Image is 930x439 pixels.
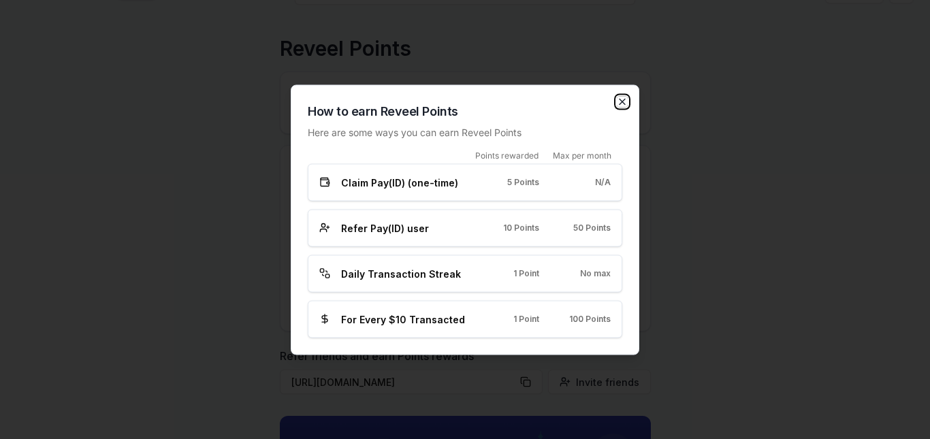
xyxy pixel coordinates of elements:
span: No max [580,268,611,279]
span: Claim Pay(ID) (one-time) [341,175,458,189]
span: Points rewarded [475,150,539,161]
h2: How to earn Reveel Points [308,101,622,120]
span: Refer Pay(ID) user [341,221,429,235]
span: 1 Point [513,268,539,279]
span: For Every $10 Transacted [341,312,465,326]
span: N/A [595,177,611,188]
span: 1 Point [513,314,539,325]
span: 100 Points [569,314,611,325]
span: Max per month [553,150,611,161]
span: 50 Points [573,223,611,233]
span: Daily Transaction Streak [341,266,461,280]
span: 5 Points [507,177,539,188]
span: 10 Points [503,223,539,233]
p: Here are some ways you can earn Reveel Points [308,125,622,139]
